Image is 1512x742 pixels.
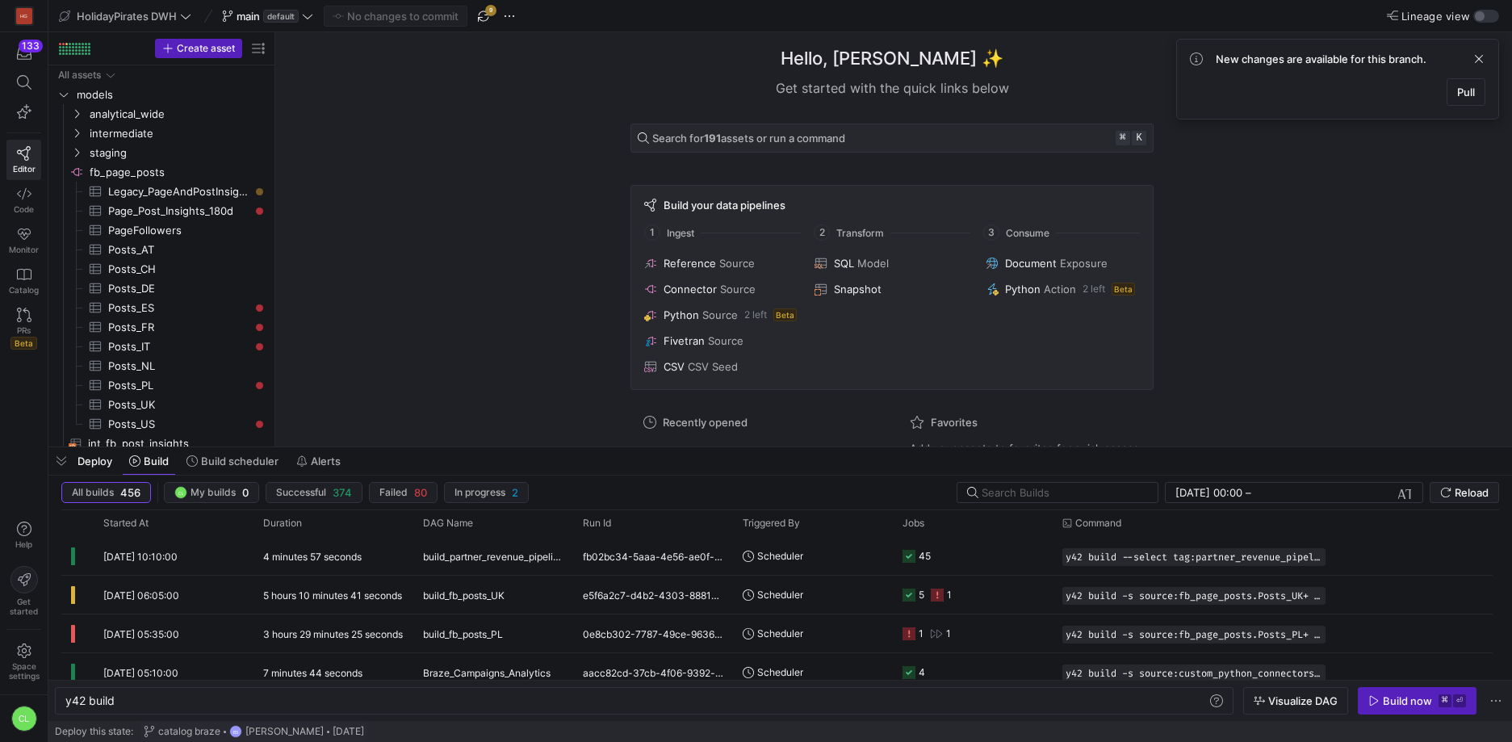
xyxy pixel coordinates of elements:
button: Getstarted [6,560,41,623]
span: build_fb_posts_PL [423,615,503,653]
span: In progress [454,487,505,498]
span: Duration [263,518,302,529]
div: Press SPACE to select this row. [55,220,268,240]
div: Press SPACE to select this row. [55,375,268,395]
span: Exposure [1060,257,1108,270]
span: Code [14,204,34,214]
h1: Hello, [PERSON_NAME] ✨ [781,45,1003,72]
strong: 191 [704,132,721,145]
button: Visualize DAG [1243,687,1348,715]
div: 0e8cb302-7787-49ce-9636-754160b0ab17 [573,614,733,652]
span: Reload [1455,486,1489,499]
span: 80 [414,486,427,499]
div: 4 [919,653,925,691]
span: CSV [664,360,685,373]
button: All builds456 [61,482,151,503]
div: CL [174,486,187,499]
span: HolidayPirates DWH [77,10,177,23]
span: Source [708,334,743,347]
button: Build [122,447,176,475]
div: Press SPACE to select this row. [55,182,268,201]
button: 133 [6,39,41,68]
span: Started At [103,518,149,529]
span: Posts_US​​​​​​​​​ [108,415,249,434]
span: Catalog [9,285,39,295]
div: Press SPACE to select this row. [55,259,268,279]
span: Posts_IT​​​​​​​​​ [108,337,249,356]
span: Document [1005,257,1057,270]
a: Editor [6,140,41,180]
span: Reference [664,257,716,270]
span: 374 [333,486,352,499]
div: Press SPACE to select this row. [55,395,268,414]
button: Alerts [289,447,348,475]
div: 5 [919,576,924,614]
div: aacc82cd-37cb-4f06-9392-c85091eaf516 [573,653,733,691]
div: Build now [1383,694,1432,707]
div: 1 [947,576,952,614]
div: e5f6a2c7-d4b2-4303-8881-1027d4db7403 [573,576,733,614]
button: DocumentExposure [982,254,1143,273]
span: Posts_AT​​​​​​​​​ [108,241,249,259]
span: Posts_CH​​​​​​​​​ [108,260,249,279]
span: staging [90,144,266,162]
span: Lineage view [1401,10,1470,23]
span: Source [719,257,755,270]
button: In progress2 [444,482,529,503]
span: Search for assets or run a command [652,132,845,145]
button: HolidayPirates DWH [55,6,195,27]
div: Press SPACE to select this row. [55,201,268,220]
button: catalog brazeBS[PERSON_NAME][DATE] [140,721,368,742]
span: fb_page_posts​​​​​​​​ [90,163,266,182]
span: Create asset [177,43,235,54]
span: 0 [242,486,249,499]
span: Build scheduler [201,455,279,467]
a: Posts_ES​​​​​​​​​ [55,298,268,317]
span: My builds [191,487,236,498]
span: Command [1075,518,1121,529]
span: PageFollowers​​​​​​​​​ [108,221,249,240]
span: Scheduler [757,614,803,652]
span: Posts_PL​​​​​​​​​ [108,376,249,395]
span: Source [702,308,738,321]
span: [PERSON_NAME] [245,726,324,737]
div: 1 [946,614,951,652]
span: [DATE] 06:05:00 [103,589,179,602]
a: Legacy_PageAndPostInsights​​​​​​​​​ [55,182,268,201]
span: Build your data pipelines [664,199,785,212]
span: intermediate [90,124,266,143]
a: int_fb_post_insights​​​​​​​​​​ [55,434,268,453]
a: Posts_AT​​​​​​​​​ [55,240,268,259]
span: PRs [17,325,31,335]
div: Press SPACE to select this row. [55,434,268,453]
span: Braze_Campaigns_Analytics [423,654,551,692]
span: Posts_UK​​​​​​​​​ [108,396,249,414]
span: All builds [72,487,114,498]
button: CL [6,702,41,736]
span: Scheduler [757,537,803,575]
kbd: ⌘ [1116,131,1130,145]
div: All assets [58,69,101,81]
span: DAG Name [423,518,473,529]
span: [DATE] 10:10:00 [103,551,178,563]
button: Help [6,514,41,556]
span: 2 left [744,309,767,321]
y42-duration: 4 minutes 57 seconds [263,551,362,563]
div: BS [229,725,242,738]
span: Python [1005,283,1041,296]
span: Legacy_PageAndPostInsights​​​​​​​​​ [108,182,249,201]
span: 456 [120,486,140,499]
div: Press SPACE to select this row. [55,317,268,337]
button: Failed80 [369,482,438,503]
a: HG [6,2,41,30]
a: Catalog [6,261,41,301]
span: New changes are available for this branch. [1216,52,1426,65]
div: fb02bc34-5aaa-4e56-ae0f-d9239975422a [573,537,733,575]
span: Triggered By [743,518,800,529]
button: Create asset [155,39,242,58]
input: Search Builds [982,486,1145,499]
a: Posts_FR​​​​​​​​​ [55,317,268,337]
span: 2 left [1083,283,1105,295]
span: default [263,10,299,23]
span: Run Id [583,518,611,529]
